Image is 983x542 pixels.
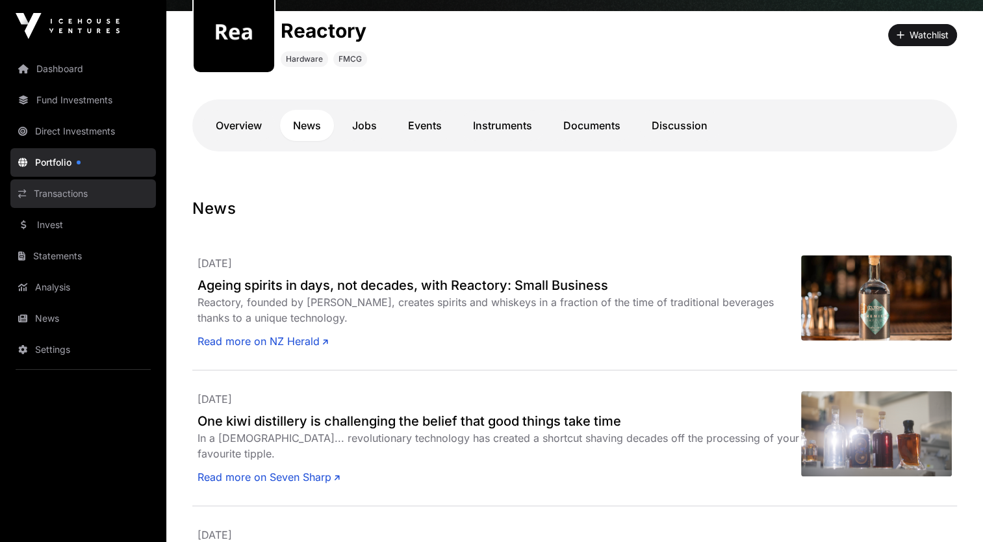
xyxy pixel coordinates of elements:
button: Watchlist [888,24,957,46]
a: Ageing spirits in days, not decades, with Reactory: Small Business [198,276,801,294]
a: Events [395,110,455,141]
a: Transactions [10,179,156,208]
a: Fund Investments [10,86,156,114]
p: [DATE] [198,255,801,271]
img: Icehouse Ventures Logo [16,13,120,39]
a: Settings [10,335,156,364]
a: Overview [203,110,275,141]
a: Jobs [339,110,390,141]
a: Read more on NZ Herald [198,333,328,349]
a: Instruments [460,110,545,141]
a: Direct Investments [10,117,156,146]
iframe: Chat Widget [918,480,983,542]
a: Invest [10,211,156,239]
div: Reactory, founded by [PERSON_NAME], creates spirits and whiskeys in a fraction of the time of tra... [198,294,801,326]
div: In a [DEMOGRAPHIC_DATA]... revolutionary technology has created a shortcut shaving decades off th... [198,430,801,461]
a: Analysis [10,273,156,302]
nav: Tabs [203,110,947,141]
img: 499631932_705949445139631_8427962591700671686_n.jpg [801,391,952,476]
a: News [280,110,334,141]
a: Statements [10,242,156,270]
a: Dashboard [10,55,156,83]
h1: Reactory [281,19,367,42]
h1: News [192,198,957,219]
span: Hardware [286,54,323,64]
a: Read more on Seven Sharp [198,469,340,485]
div: Chatwidget [918,480,983,542]
a: Discussion [639,110,721,141]
a: Portfolio [10,148,156,177]
a: Documents [550,110,633,141]
p: [DATE] [198,391,801,407]
a: One kiwi distillery is challenging the belief that good things take time [198,412,801,430]
img: J34ZFYNOLFFSBA7IOO4LO7M454.jpg [801,255,952,341]
span: FMCG [338,54,362,64]
a: News [10,304,156,333]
